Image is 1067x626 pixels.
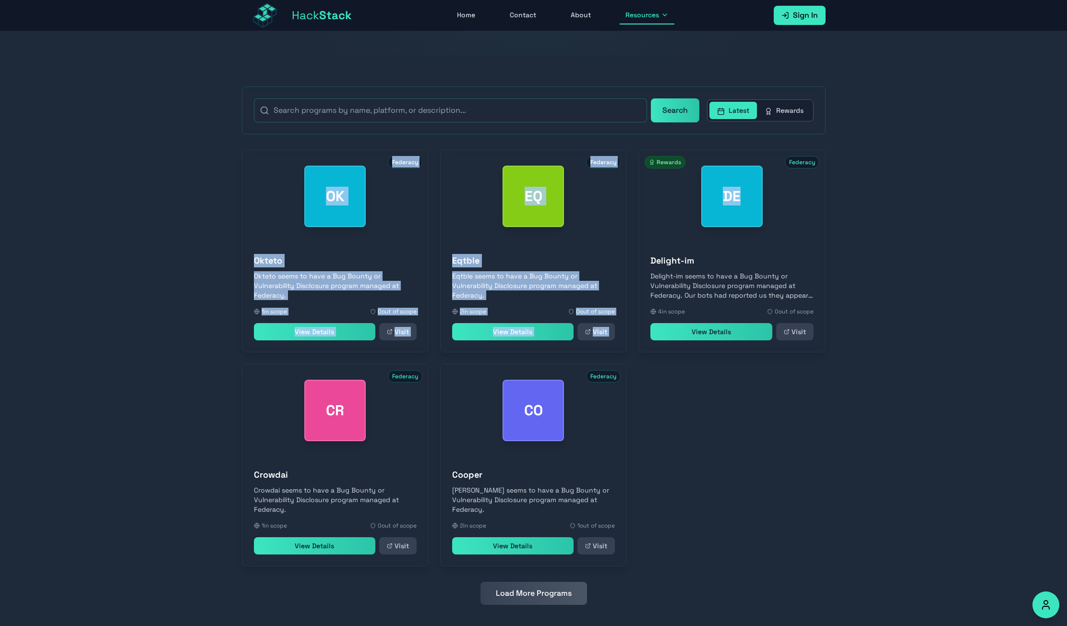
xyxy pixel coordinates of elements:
span: Resources [625,10,659,20]
button: Load More Programs [480,582,587,605]
a: Home [451,6,481,24]
a: View Details [452,323,574,340]
div: Cooper [503,380,564,441]
span: Federacy [586,156,621,169]
span: Rewards [645,156,685,169]
button: Search [651,98,699,122]
h3: Eqtble [452,254,615,267]
a: Visit [577,537,615,554]
span: 0 out of scope [576,308,615,315]
span: Federacy [586,370,621,383]
h3: Delight-im [650,254,813,267]
a: Visit [577,323,615,340]
div: Crowdai [304,380,366,441]
span: Federacy [785,156,819,169]
p: Crowdai seems to have a Bug Bounty or Vulnerability Disclosure program managed at Federacy. [254,485,417,514]
span: Sign In [793,10,818,21]
input: Search programs by name, platform, or description... [254,98,647,122]
span: 0 out of scope [378,308,417,315]
span: 2 in scope [460,308,486,315]
a: Visit [776,323,814,340]
button: Latest [709,102,757,119]
h3: Crowdai [254,468,417,482]
div: Delight-im [701,166,763,227]
a: View Details [254,537,375,554]
h3: Cooper [452,468,615,482]
a: Visit [379,537,417,554]
a: Contact [504,6,542,24]
span: 1 in scope [262,308,287,315]
span: 4 in scope [658,308,685,315]
span: Federacy [388,156,422,169]
span: 0 out of scope [378,522,417,530]
a: View Details [650,323,772,340]
span: Stack [319,8,352,23]
a: About [565,6,597,24]
div: Okteto [304,166,366,227]
p: Delight-im seems to have a Bug Bounty or Vulnerability Disclosure program managed at Federacy. Ou... [650,271,813,300]
span: 1 out of scope [577,522,615,530]
span: Hack [292,8,352,23]
span: Federacy [388,370,422,383]
span: 0 out of scope [775,308,814,315]
a: Visit [379,323,417,340]
button: Resources [620,6,674,24]
span: 1 in scope [262,522,287,530]
div: Eqtble [503,166,564,227]
p: Eqtble seems to have a Bug Bounty or Vulnerability Disclosure program managed at Federacy. [452,271,615,300]
a: Sign In [774,6,826,25]
p: [PERSON_NAME] seems to have a Bug Bounty or Vulnerability Disclosure program managed at Federacy. [452,485,615,514]
a: View Details [254,323,375,340]
a: View Details [452,537,574,554]
p: Okteto seems to have a Bug Bounty or Vulnerability Disclosure program managed at Federacy. [254,271,417,300]
h3: Okteto [254,254,417,267]
button: Accessibility Options [1032,591,1059,618]
button: Rewards [757,102,811,119]
span: 2 in scope [460,522,486,530]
